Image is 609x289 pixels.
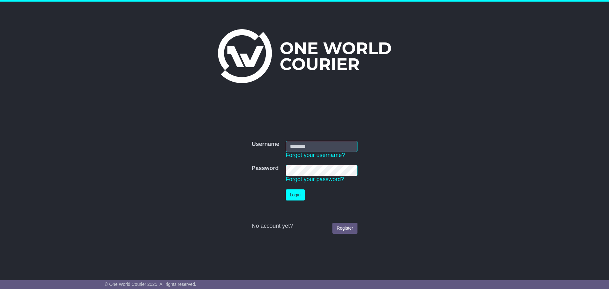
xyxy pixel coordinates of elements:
span: © One World Courier 2025. All rights reserved. [105,282,196,287]
a: Forgot your password? [286,176,344,182]
img: One World [218,29,391,83]
button: Login [286,189,305,200]
a: Register [332,223,357,234]
div: No account yet? [252,223,357,230]
label: Password [252,165,278,172]
label: Username [252,141,279,148]
a: Forgot your username? [286,152,345,158]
